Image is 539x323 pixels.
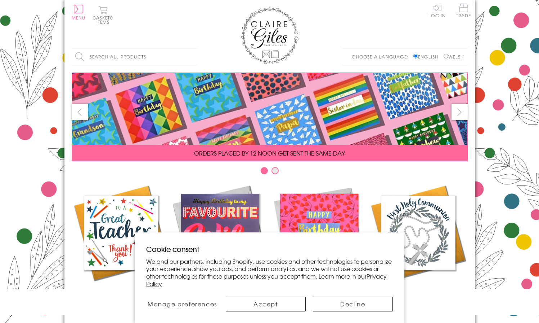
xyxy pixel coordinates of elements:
a: New Releases [171,183,270,297]
h2: Cookie consent [146,244,393,254]
a: Log In [428,4,446,18]
button: next [452,104,468,120]
button: Carousel Page 2 [271,167,279,174]
input: Welsh [444,54,448,58]
button: Manage preferences [146,297,218,311]
a: Communion and Confirmation [369,183,468,305]
label: Welsh [444,53,464,60]
span: Manage preferences [148,300,217,308]
p: Choose a language: [352,53,412,60]
img: Claire Giles Greetings Cards [241,7,298,64]
a: Academic [72,183,171,297]
button: Carousel Page 1 (Current Slide) [261,167,268,174]
input: Search all products [72,49,198,65]
span: ORDERS PLACED BY 12 NOON GET SENT THE SAME DAY [194,149,345,157]
button: Basket0 items [93,6,113,24]
span: 0 items [96,14,113,25]
span: Menu [72,14,86,21]
label: English [413,53,442,60]
a: Birthdays [270,183,369,297]
span: Trade [456,4,471,18]
input: Search [190,49,198,65]
a: Privacy Policy [146,272,387,288]
input: English [413,54,418,58]
p: We and our partners, including Shopify, use cookies and other technologies to personalize your ex... [146,258,393,288]
button: Accept [226,297,306,311]
button: Menu [72,5,86,20]
a: Trade [456,4,471,19]
span: Academic [103,288,140,297]
button: prev [72,104,88,120]
span: Communion and Confirmation [387,288,449,305]
div: Carousel Pagination [72,167,468,178]
button: Decline [313,297,393,311]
